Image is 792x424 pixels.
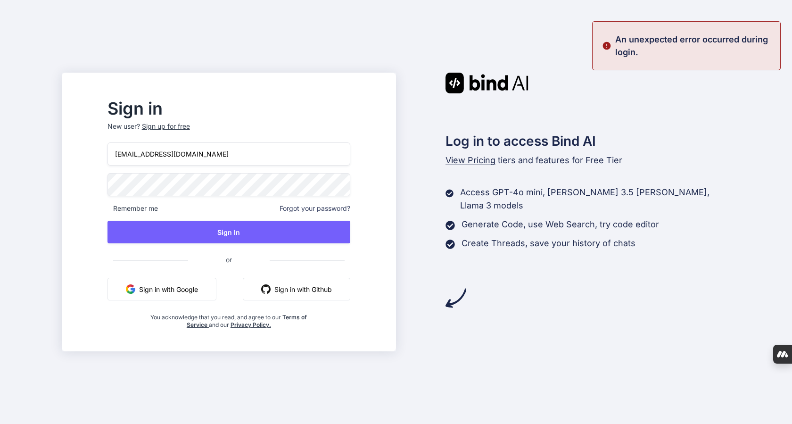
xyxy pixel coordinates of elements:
[615,33,775,58] p: An unexpected error occurred during login.
[107,122,350,142] p: New user?
[231,321,271,328] a: Privacy Policy.
[107,221,350,243] button: Sign In
[602,33,611,58] img: alert
[280,204,350,213] span: Forgot your password?
[445,288,466,308] img: arrow
[126,284,135,294] img: google
[243,278,350,300] button: Sign in with Github
[107,142,350,166] input: Login or Email
[445,154,730,167] p: tiers and features for Free Tier
[148,308,310,329] div: You acknowledge that you read, and agree to our and our
[142,122,190,131] div: Sign up for free
[188,248,270,271] span: or
[107,101,350,116] h2: Sign in
[460,186,730,212] p: Access GPT-4o mini, [PERSON_NAME] 3.5 [PERSON_NAME], Llama 3 models
[445,131,730,151] h2: Log in to access Bind AI
[187,314,307,328] a: Terms of Service
[462,237,635,250] p: Create Threads, save your history of chats
[445,73,528,93] img: Bind AI logo
[107,204,158,213] span: Remember me
[261,284,271,294] img: github
[107,278,216,300] button: Sign in with Google
[445,155,495,165] span: View Pricing
[462,218,659,231] p: Generate Code, use Web Search, try code editor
